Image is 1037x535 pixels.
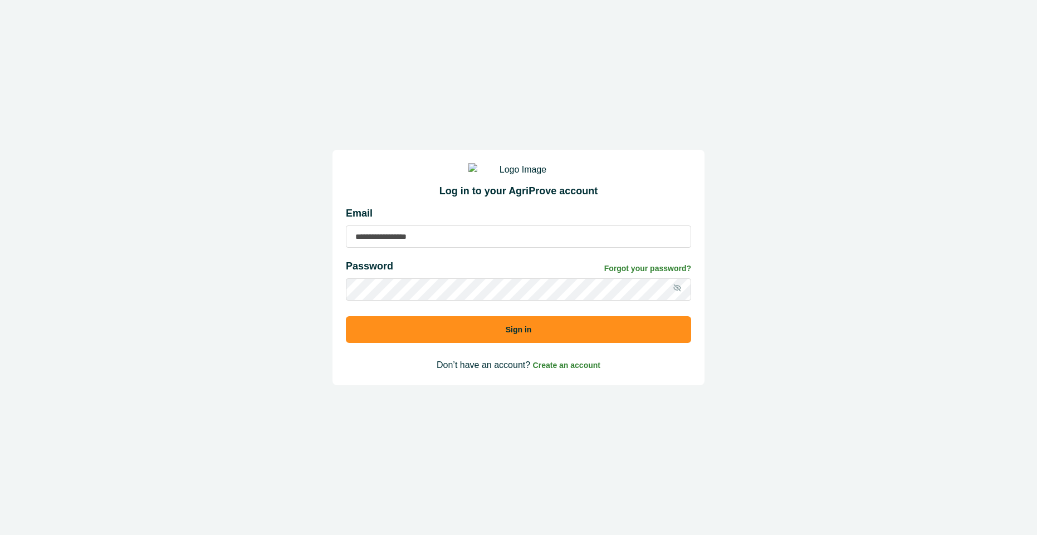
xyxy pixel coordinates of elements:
p: Don’t have an account? [346,359,691,372]
span: Create an account [533,361,600,370]
a: Create an account [533,360,600,370]
h2: Log in to your AgriProve account [346,185,691,198]
a: Forgot your password? [604,263,691,274]
p: Email [346,206,691,221]
button: Sign in [346,316,691,343]
p: Password [346,259,393,274]
img: Logo Image [468,163,569,176]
